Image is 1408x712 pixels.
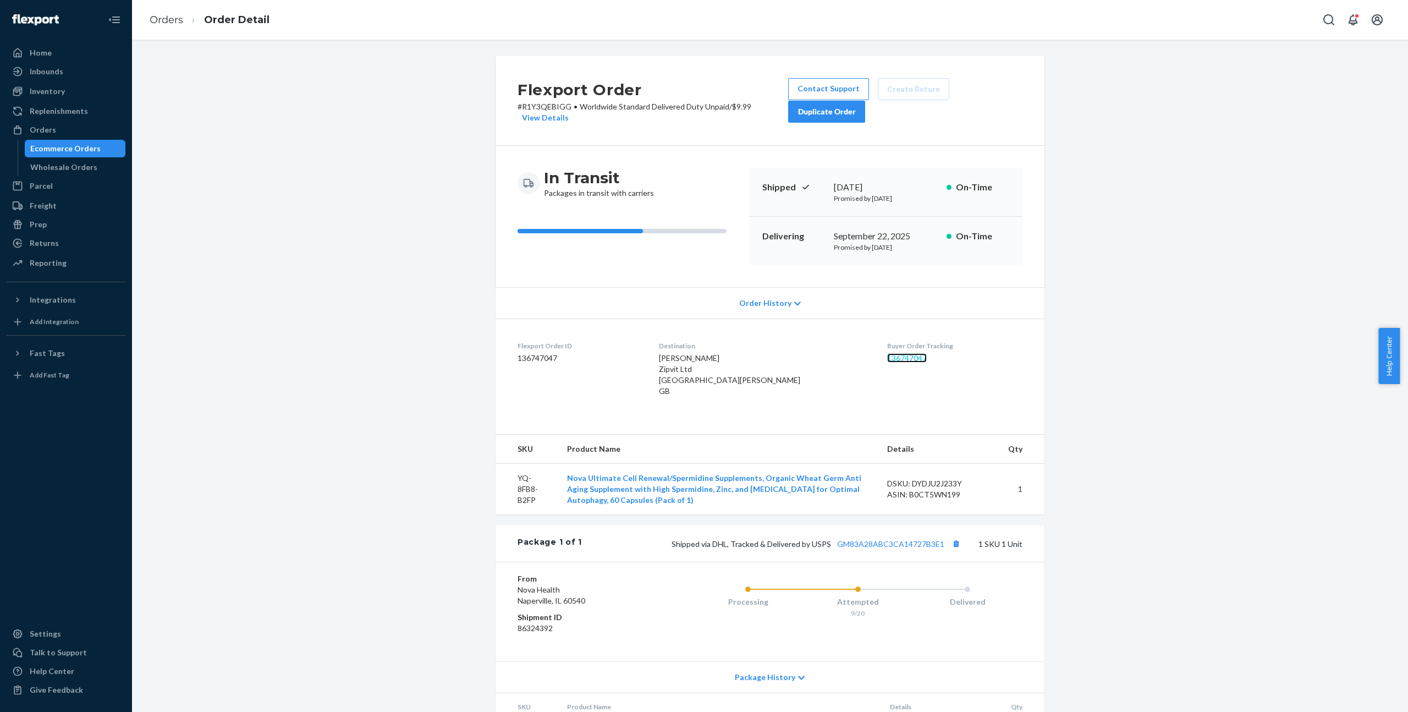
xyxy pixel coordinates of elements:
img: Flexport logo [12,14,59,25]
div: Fast Tags [30,348,65,359]
div: Wholesale Orders [30,162,97,173]
p: # R1Y3QEBIGG / $9.99 [518,101,788,123]
a: Orders [7,121,125,139]
h2: Flexport Order [518,78,788,101]
div: Settings [30,628,61,639]
a: Freight [7,197,125,215]
a: Parcel [7,177,125,195]
dd: 136747047 [518,353,641,364]
div: ASIN: B0CT5WN199 [887,489,991,500]
button: Create Return [878,78,949,100]
div: [DATE] [834,181,938,194]
div: Returns [30,238,59,249]
a: Settings [7,625,125,643]
span: Nova Health Naperville, IL 60540 [518,585,585,605]
span: Package History [735,672,795,683]
div: Integrations [30,294,76,305]
dt: Destination [659,341,870,350]
div: Replenishments [30,106,88,117]
a: Returns [7,234,125,252]
ol: breadcrumbs [141,4,278,36]
a: Replenishments [7,102,125,120]
a: Help Center [7,662,125,680]
a: Add Fast Tag [7,366,125,384]
a: Talk to Support [7,644,125,661]
div: Ecommerce Orders [30,143,101,154]
th: Qty [999,435,1044,464]
div: Home [30,47,52,58]
span: Worldwide Standard Delivered Duty Unpaid [580,102,729,111]
div: Freight [30,200,57,211]
a: Prep [7,216,125,233]
td: YQ-8FB8-B2FP [496,464,558,515]
div: Prep [30,219,47,230]
span: [PERSON_NAME] Zipvit Ltd [GEOGRAPHIC_DATA][PERSON_NAME] GB [659,353,800,396]
span: Shipped via DHL, Tracked & Delivered by USPS [672,539,963,549]
p: On-Time [956,230,1009,243]
dt: Flexport Order ID [518,341,641,350]
a: 136747047 [887,353,927,363]
a: Contact Support [788,78,869,100]
div: Talk to Support [30,647,87,658]
div: Delivered [912,596,1022,607]
div: Give Feedback [30,684,83,695]
div: 9/20 [803,609,913,618]
a: Home [7,44,125,62]
a: Add Integration [7,313,125,331]
button: Fast Tags [7,344,125,362]
div: Reporting [30,258,67,269]
th: Product Name [558,435,879,464]
span: Order History [739,298,791,309]
button: Integrations [7,291,125,309]
a: Reporting [7,254,125,272]
button: View Details [518,112,569,123]
div: Add Fast Tag [30,370,69,380]
div: Duplicate Order [798,106,856,117]
button: Open Search Box [1318,9,1340,31]
button: Give Feedback [7,681,125,699]
p: On-Time [956,181,1009,194]
a: GM83A28ABC3CA14727B3E1 [837,539,944,549]
a: Inventory [7,83,125,100]
a: Inbounds [7,63,125,80]
a: Order Detail [204,14,269,26]
div: Inbounds [30,66,63,77]
div: 1 SKU 1 Unit [582,536,1022,551]
div: Orders [30,124,56,135]
div: Add Integration [30,317,79,326]
dt: From [518,573,649,584]
div: September 22, 2025 [834,230,938,243]
dt: Shipment ID [518,612,649,623]
div: Processing [693,596,803,607]
a: Orders [150,14,183,26]
p: Promised by [DATE] [834,243,938,252]
div: Attempted [803,596,913,607]
button: Open account menu [1366,9,1388,31]
dt: Buyer Order Tracking [887,341,1022,350]
button: Duplicate Order [788,101,865,123]
a: Wholesale Orders [25,158,126,176]
div: DSKU: DYDJU2J233Y [887,478,991,489]
th: Details [878,435,999,464]
div: Parcel [30,180,53,191]
p: Delivering [762,230,825,243]
div: Inventory [30,86,65,97]
span: • [574,102,577,111]
p: Promised by [DATE] [834,194,938,203]
p: Shipped [762,181,825,194]
div: Help Center [30,666,74,677]
a: Nova Ultimate Cell Renewal/Spermidine Supplements, Organic Wheat Germ Anti Aging Supplement with ... [567,473,861,505]
button: Help Center [1378,328,1400,384]
th: SKU [496,435,558,464]
dd: 86324392 [518,623,649,634]
button: Open notifications [1342,9,1364,31]
div: Package 1 of 1 [518,536,582,551]
button: Close Navigation [103,9,125,31]
a: Ecommerce Orders [25,140,126,157]
button: Copy tracking number [949,536,963,551]
div: Packages in transit with carriers [544,168,654,199]
h3: In Transit [544,168,654,188]
td: 1 [999,464,1044,515]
